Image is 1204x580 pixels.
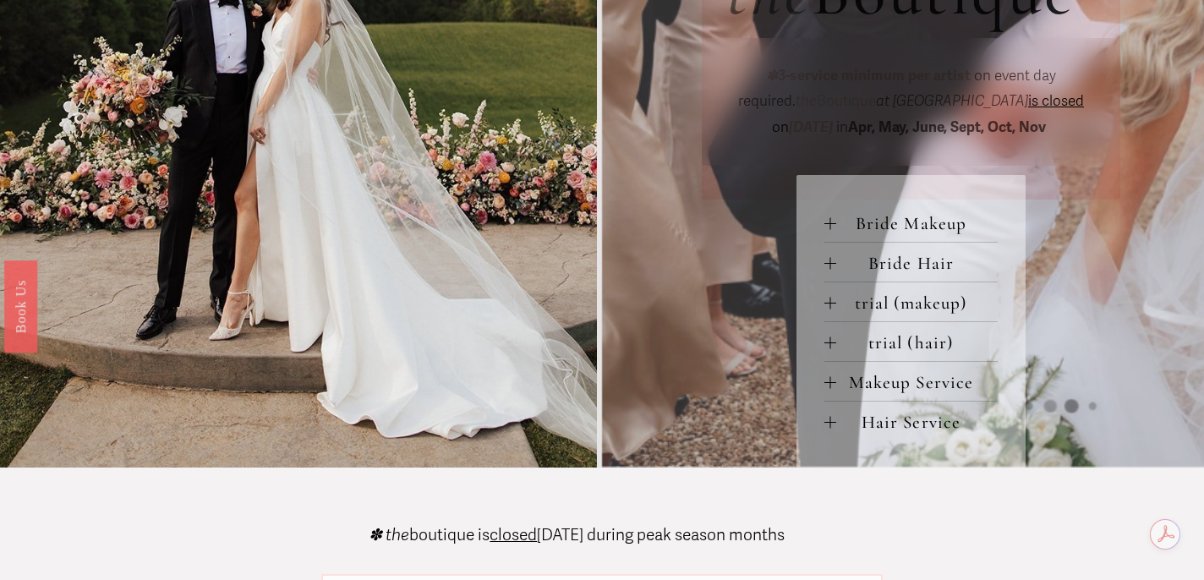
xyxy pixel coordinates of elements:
span: Boutique [796,92,876,110]
span: Hair Service [836,412,998,433]
strong: 3-service minimum per artist [778,67,971,85]
p: boutique is [DATE] during peak season months [369,528,785,544]
span: Makeup Service [836,372,998,393]
em: ✽ [766,67,778,85]
em: [DATE] [789,118,833,136]
span: closed [490,525,537,545]
strong: Apr, May, June, Sept, Oct, Nov [848,118,1046,136]
span: is closed [1028,92,1084,110]
button: trial (makeup) [824,282,998,321]
span: Bride Hair [836,253,998,274]
em: the [796,92,817,110]
span: trial (makeup) [836,293,998,314]
button: Bride Hair [824,243,998,282]
span: in [833,118,1049,136]
em: at [GEOGRAPHIC_DATA] [876,92,1028,110]
button: Hair Service [824,402,998,440]
em: ✽ the [369,525,409,545]
a: Book Us [4,260,37,353]
button: Makeup Service [824,362,998,401]
span: trial (hair) [836,332,998,353]
button: Bride Makeup [824,203,998,242]
span: Bride Makeup [836,213,998,234]
button: trial (hair) [824,322,998,361]
p: on [727,63,1096,141]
